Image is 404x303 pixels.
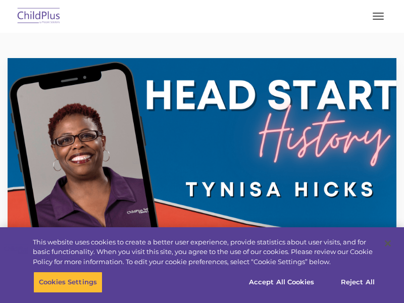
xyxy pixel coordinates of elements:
button: Cookies Settings [33,272,103,293]
button: Reject All [326,272,389,293]
div: This website uses cookies to create a better user experience, provide statistics about user visit... [33,237,376,267]
button: Close [377,232,399,255]
img: ChildPlus by Procare Solutions [15,5,63,28]
button: Accept All Cookies [243,272,320,293]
